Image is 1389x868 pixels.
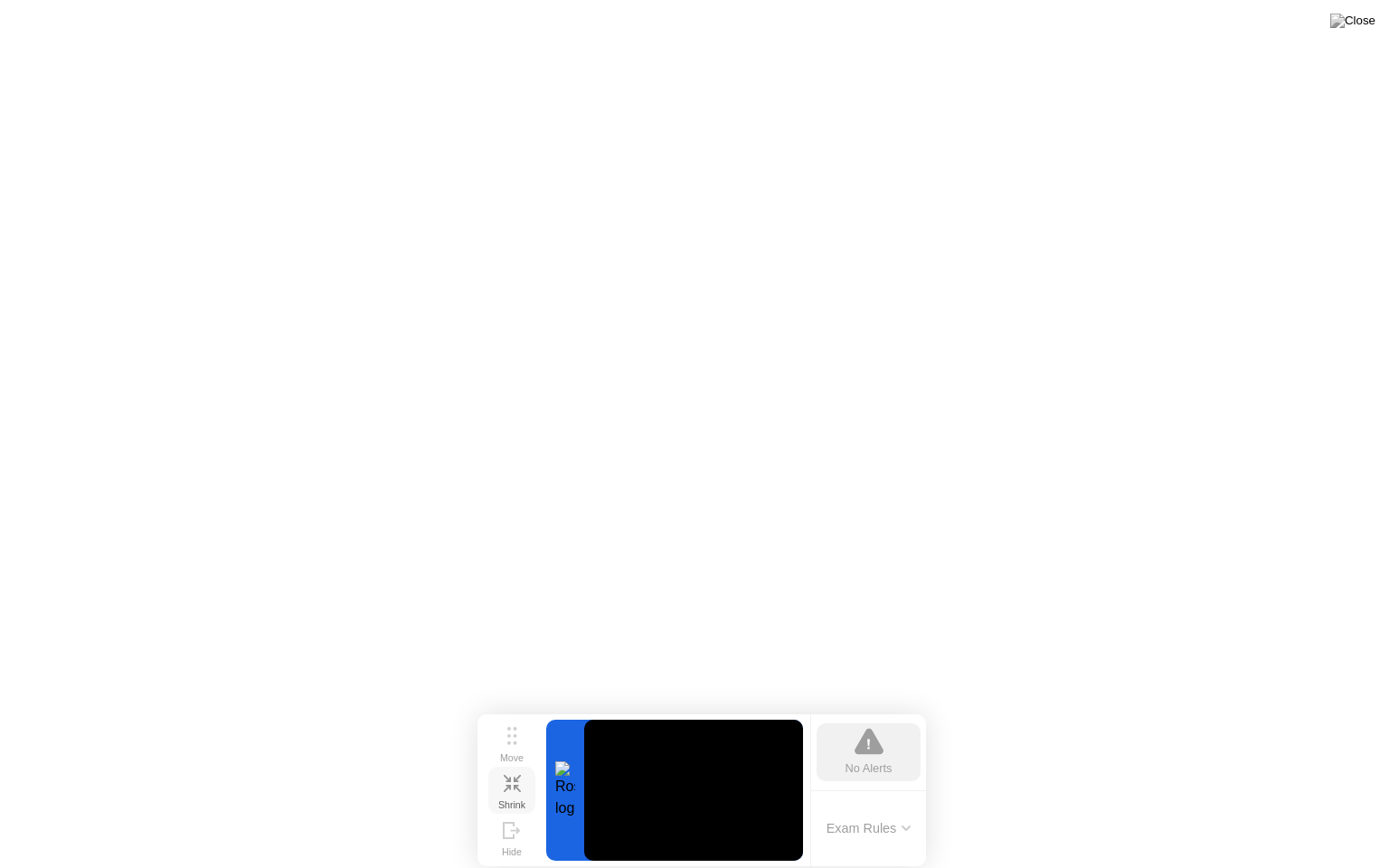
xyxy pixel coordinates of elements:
[502,846,522,857] div: Hide
[488,814,535,861] button: Hide
[500,752,524,763] div: Move
[1330,14,1375,28] img: Close
[488,767,535,814] button: Shrink
[498,799,525,810] div: Shrink
[846,759,893,777] div: No Alerts
[821,820,917,836] button: Exam Rules
[488,720,535,767] button: Move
